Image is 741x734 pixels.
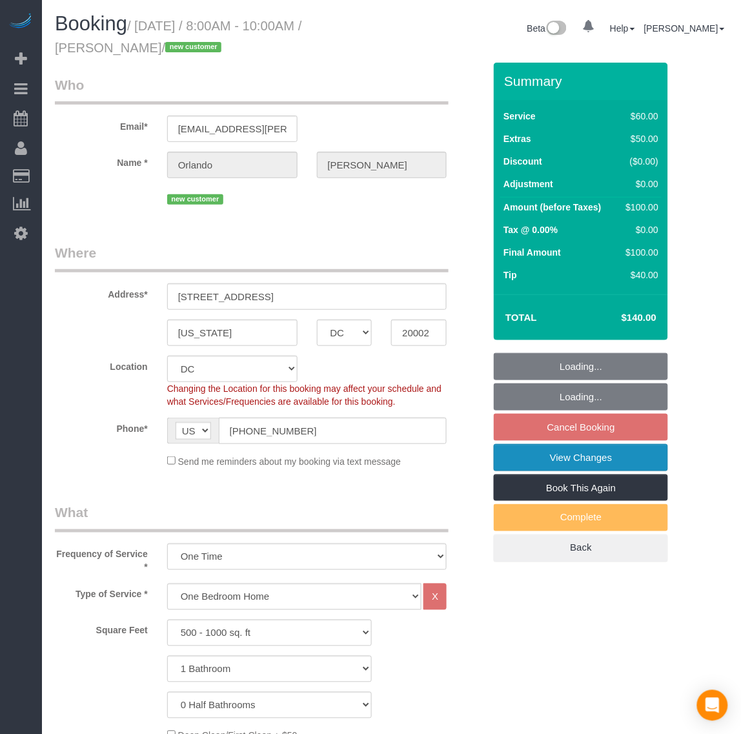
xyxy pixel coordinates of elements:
span: Booking [55,12,127,35]
input: Email* [167,116,298,142]
label: Phone* [45,418,157,435]
span: new customer [167,194,223,205]
div: $100.00 [621,201,658,214]
div: $40.00 [621,269,658,281]
span: Changing the Location for this booking may affect your schedule and what Services/Frequencies are... [167,383,442,407]
small: / [DATE] / 8:00AM - 10:00AM / [PERSON_NAME] [55,19,302,55]
strong: Total [505,312,537,323]
label: Service [503,110,536,123]
input: City* [167,320,298,346]
a: Book This Again [494,474,668,502]
h4: $140.00 [583,312,656,323]
label: Tax @ 0.00% [503,223,558,236]
input: Last Name* [317,152,447,178]
input: First Name* [167,152,298,178]
label: Type of Service * [45,584,157,601]
div: $0.00 [621,178,658,190]
img: Automaid Logo [8,13,34,31]
label: Discount [503,155,542,168]
label: Extras [503,132,531,145]
label: Square Feet [45,620,157,637]
div: $60.00 [621,110,658,123]
span: Send me reminders about my booking via text message [178,456,401,467]
a: Beta [527,23,567,34]
span: / [162,41,226,55]
a: Back [494,535,668,562]
div: $0.00 [621,223,658,236]
a: Help [610,23,635,34]
div: Open Intercom Messenger [697,690,728,721]
legend: What [55,504,449,533]
div: ($0.00) [621,155,658,168]
legend: Who [55,76,449,105]
label: Location [45,356,157,373]
input: Phone* [219,418,447,444]
label: Email* [45,116,157,133]
label: Amount (before Taxes) [503,201,601,214]
span: new customer [165,42,221,52]
input: Zip Code* [391,320,447,346]
div: $50.00 [621,132,658,145]
a: [PERSON_NAME] [644,23,725,34]
label: Address* [45,283,157,301]
div: $100.00 [621,246,658,259]
a: View Changes [494,444,668,471]
img: New interface [545,21,567,37]
label: Final Amount [503,246,561,259]
label: Tip [503,269,517,281]
legend: Where [55,243,449,272]
label: Frequency of Service * [45,544,157,574]
label: Adjustment [503,178,553,190]
label: Name * [45,152,157,169]
h3: Summary [504,74,662,88]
